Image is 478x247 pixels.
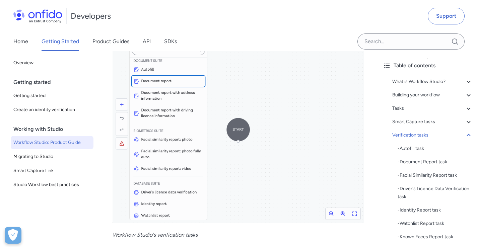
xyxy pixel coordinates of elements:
button: Open Preferences [5,227,21,244]
a: -Facial Similarity Report task [398,171,473,179]
a: Verification tasks [392,131,473,139]
span: Overview [13,59,91,67]
div: - Driver's Licence Data Verification task [398,185,473,201]
div: Table of contents [383,62,473,70]
a: Smart Capture tasks [392,118,473,126]
span: Studio Workflow best practices [13,181,91,189]
img: Onfido Logo [13,9,62,23]
a: -Driver's Licence Data Verification task [398,185,473,201]
a: Building your workflow [392,91,473,99]
a: -Known Faces Report task [398,233,473,241]
div: Cookie Preferences [5,227,21,244]
div: Working with Studio [13,122,96,136]
span: Getting started [13,92,91,100]
a: Overview [11,56,93,70]
a: SDKs [164,32,177,51]
a: -Identity Report task [398,206,473,214]
input: Onfido search input field [357,33,465,50]
a: Smart Capture Link [11,164,93,177]
a: Tasks [392,104,473,112]
a: Create an identity verification [11,103,93,116]
span: Smart Capture Link [13,167,91,175]
div: - Facial Similarity Report task [398,171,473,179]
a: Getting started [11,89,93,102]
span: Migrating to Studio [13,153,91,161]
div: - Autofill task [398,145,473,153]
a: -Autofill task [398,145,473,153]
h1: Developers [71,11,111,21]
div: - Watchlist Report task [398,220,473,228]
div: Getting started [13,76,96,89]
div: - Known Faces Report task [398,233,473,241]
div: - Document Report task [398,158,473,166]
a: Support [428,8,465,24]
em: Workflow Studio's verification tasks [113,232,198,238]
img: Verification tasks [113,24,364,223]
a: Home [13,32,28,51]
span: Workflow Studio: Product Guide [13,139,91,147]
a: What is Workflow Studio? [392,78,473,86]
div: - Identity Report task [398,206,473,214]
a: Migrating to Studio [11,150,93,163]
a: -Watchlist Report task [398,220,473,228]
a: Studio Workflow best practices [11,178,93,191]
a: API [143,32,151,51]
a: Workflow Studio: Product Guide [11,136,93,149]
a: Getting Started [42,32,79,51]
a: Product Guides [92,32,129,51]
span: Create an identity verification [13,106,91,114]
a: -Document Report task [398,158,473,166]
